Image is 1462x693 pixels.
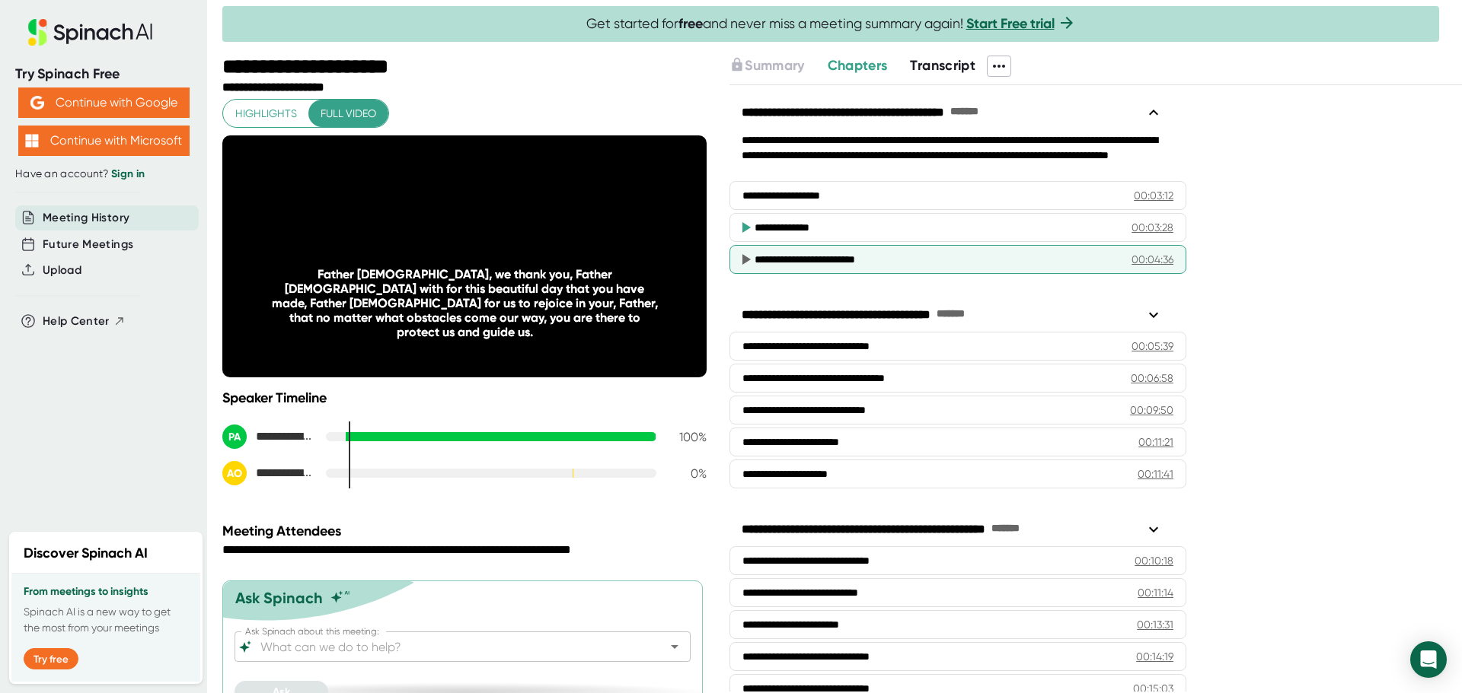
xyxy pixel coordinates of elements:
[664,636,685,657] button: Open
[669,466,707,481] div: 0 %
[43,313,126,330] button: Help Center
[1130,402,1173,418] div: 00:09:50
[43,209,129,227] button: Meeting History
[1132,252,1173,267] div: 00:04:36
[729,56,827,77] div: Upgrade to access
[1134,188,1173,203] div: 00:03:12
[966,15,1055,32] a: Start Free trial
[235,589,323,607] div: Ask Spinach
[15,167,192,181] div: Have an account?
[828,56,888,76] button: Chapters
[222,461,314,485] div: Adriana Olague-Steele
[1131,370,1173,386] div: 00:06:58
[1138,585,1173,600] div: 00:11:14
[30,96,44,110] img: Aehbyd4JwY73AAAAAElFTkSuQmCC
[1138,466,1173,482] div: 00:11:41
[321,104,376,123] span: Full video
[257,636,641,657] input: What can we do to help?
[729,56,804,76] button: Summary
[18,126,190,156] button: Continue with Microsoft
[678,15,703,32] b: free
[222,424,247,449] div: PA
[745,57,804,74] span: Summary
[111,167,145,180] a: Sign in
[222,424,314,449] div: Pat Veit - Habitat for Humanity Central AZ
[1135,553,1173,568] div: 00:10:18
[308,100,388,128] button: Full video
[1410,641,1447,678] div: Open Intercom Messenger
[1132,339,1173,354] div: 00:05:39
[24,604,188,636] p: Spinach AI is a new way to get the most from your meetings
[586,15,1076,33] span: Get started for and never miss a meeting summary again!
[1136,649,1173,664] div: 00:14:19
[43,313,110,330] span: Help Center
[222,523,710,539] div: Meeting Attendees
[235,104,297,123] span: Highlights
[43,262,81,279] button: Upload
[1138,434,1173,450] div: 00:11:21
[15,65,192,83] div: Try Spinach Free
[18,87,190,118] button: Continue with Google
[271,267,659,339] div: Father [DEMOGRAPHIC_DATA], we thank you, Father [DEMOGRAPHIC_DATA] with for this beautiful day th...
[24,586,188,598] h3: From meetings to insights
[24,543,148,564] h2: Discover Spinach AI
[828,57,888,74] span: Chapters
[1132,220,1173,235] div: 00:03:28
[223,100,309,128] button: Highlights
[910,57,975,74] span: Transcript
[24,648,78,669] button: Try free
[222,389,707,406] div: Speaker Timeline
[1137,617,1173,632] div: 00:13:31
[669,430,707,444] div: 100 %
[910,56,975,76] button: Transcript
[222,461,247,485] div: AO
[43,236,133,253] button: Future Meetings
